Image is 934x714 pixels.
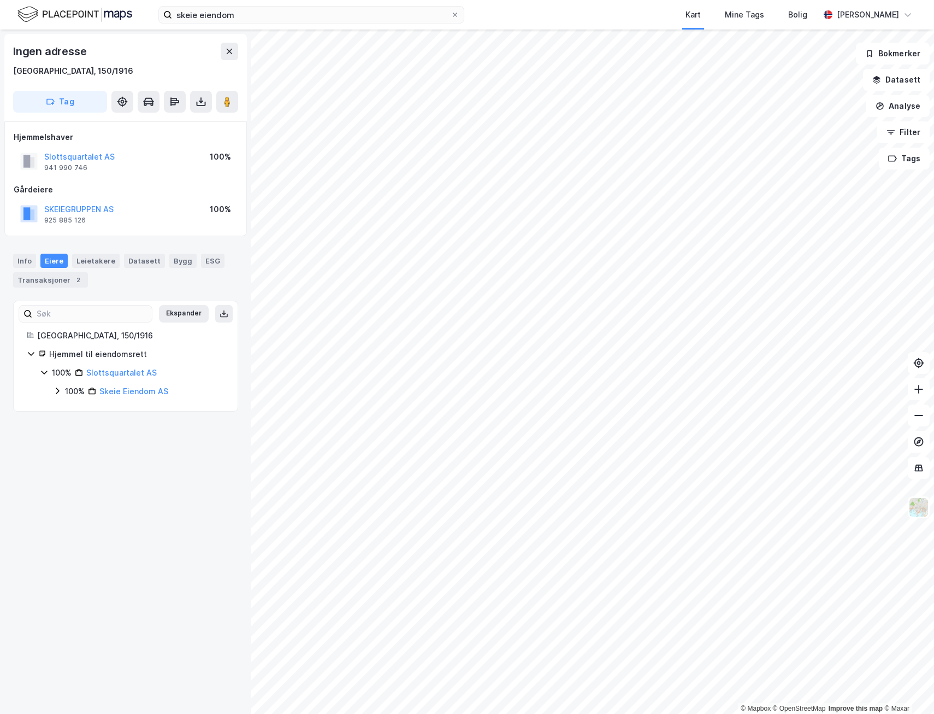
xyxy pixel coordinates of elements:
[14,131,238,144] div: Hjemmelshaver
[863,69,930,91] button: Datasett
[37,329,224,342] div: [GEOGRAPHIC_DATA], 150/1916
[741,705,771,712] a: Mapbox
[773,705,826,712] a: OpenStreetMap
[32,306,152,322] input: Søk
[13,91,107,113] button: Tag
[159,305,209,323] button: Ekspander
[13,272,88,288] div: Transaksjoner
[14,183,238,196] div: Gårdeiere
[86,368,157,377] a: Slottsquartalet AS
[685,8,701,21] div: Kart
[172,7,451,23] input: Søk på adresse, matrikkel, gårdeiere, leietakere eller personer
[725,8,764,21] div: Mine Tags
[72,254,120,268] div: Leietakere
[13,65,133,78] div: [GEOGRAPHIC_DATA], 150/1916
[44,216,86,225] div: 925 885 126
[210,203,231,216] div: 100%
[201,254,224,268] div: ESG
[169,254,197,268] div: Bygg
[908,497,929,518] img: Z
[856,43,930,65] button: Bokmerker
[40,254,68,268] div: Eiere
[877,121,930,143] button: Filter
[44,163,87,172] div: 941 990 746
[788,8,807,21] div: Bolig
[829,705,883,712] a: Improve this map
[124,254,165,268] div: Datasett
[99,387,168,396] a: Skeie Eiendom AS
[73,274,84,285] div: 2
[52,366,72,379] div: 100%
[866,95,930,117] button: Analyse
[65,385,85,398] div: 100%
[210,150,231,163] div: 100%
[13,254,36,268] div: Info
[49,348,224,361] div: Hjemmel til eiendomsrett
[17,5,132,24] img: logo.f888ab2527a4732fd821a326f86c7f29.svg
[879,662,934,714] iframe: Chat Widget
[13,43,88,60] div: Ingen adresse
[879,148,930,169] button: Tags
[837,8,899,21] div: [PERSON_NAME]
